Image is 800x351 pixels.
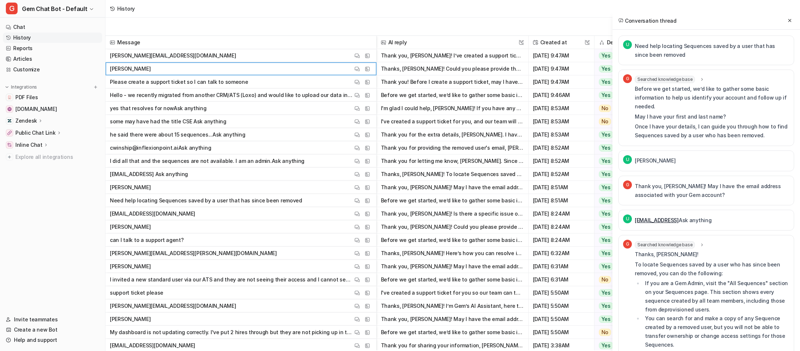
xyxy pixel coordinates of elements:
span: Searched knowledge base [635,76,695,83]
button: Thank you, [PERSON_NAME]! Is there a specific issue or question you’d like our support team to he... [381,207,524,220]
button: Yes [595,89,640,102]
span: [DATE] 8:24AM [532,234,591,247]
span: No [599,329,611,336]
button: Thanks, [PERSON_NAME]! I’m Gem’s AI Assistant, here to help. Sometimes dashboard updates can be d... [381,299,524,313]
button: No [595,115,640,128]
img: PDF Files [7,95,12,100]
button: Yes [595,220,640,234]
button: Integrations [3,83,39,91]
img: Zendesk [7,119,12,123]
span: [DATE] 6:31AM [532,260,591,273]
button: Yes [595,75,640,89]
p: yes that resolves for nowAsk anything [110,102,207,115]
p: Need help locating Sequences saved by a user that has since been removed [110,194,302,207]
a: Explore all integrations [3,152,102,162]
button: Thank you for providing the removed user's email, [PERSON_NAME]. Could you also let me know if th... [381,141,524,154]
button: I've created a support ticket for you, and our team will investigate the missing Sequences create... [381,115,524,128]
button: No [595,326,640,339]
button: Thank you! Before I create a support ticket, may I have your first and last name? Once you provid... [381,75,524,89]
span: [DATE] 8:24AM [532,220,591,234]
span: Created at [532,36,591,49]
span: Searched knowledge base [635,241,695,249]
span: U [623,155,632,164]
span: U [623,40,632,49]
button: Thank you for the extra details, [PERSON_NAME]. I have all the information I need to escalate thi... [381,128,524,141]
button: Yes [595,247,640,260]
span: Gem Chat Bot - Default [22,4,87,14]
span: [DATE] 6:32AM [532,247,591,260]
span: [DATE] 9:47AM [532,62,591,75]
p: Thank you, [PERSON_NAME]! May I have the email address associated with your Gem account? [635,182,789,199]
button: Thank you for letting me know, [PERSON_NAME]. Since you've already checked the "All Sequences" se... [381,154,524,168]
img: menu_add.svg [93,85,98,90]
span: [DATE] 9:47AM [532,49,591,62]
span: Yes [599,157,613,165]
span: Explore all integrations [15,151,99,163]
p: My dashboard is not updating correctly. I've put 2 hires through but they are not picking up in t... [110,326,353,339]
button: Thank you, [PERSON_NAME]! May I have the email address associated with your Gem account? [381,313,524,326]
p: Zendesk [15,117,37,124]
span: Yes [599,289,613,296]
span: [DATE] 8:51AM [532,194,591,207]
span: No [599,276,611,283]
span: [DATE] 5:50AM [532,286,591,299]
span: [DATE] 8:24AM [532,207,591,220]
span: [DATE] 6:31AM [532,273,591,286]
p: Before we get started, we’d like to gather some basic information to help us identify your accoun... [635,85,789,111]
span: [DATE] 8:51AM [532,181,591,194]
button: Yes [595,234,640,247]
p: he said there were about 15 sequences...Ask anything [110,128,245,141]
p: I did all that and the sequences are not available. I am an admin.Ask anything [110,154,304,168]
p: [PERSON_NAME][EMAIL_ADDRESS][DOMAIN_NAME] [110,49,236,62]
span: Yes [599,302,613,310]
span: G [623,180,632,189]
a: Help and support [3,335,102,345]
p: To locate Sequences saved by a user who has since been removed, you can do the following: [635,260,789,278]
button: Yes [595,62,640,75]
p: [PERSON_NAME] [110,220,151,234]
button: Thank you, [PERSON_NAME]! I’ve created a support ticket for you so our team can follow up and ass... [381,49,524,62]
h2: Deflection [607,36,633,49]
p: Integrations [11,84,37,90]
button: Before we get started, we’d like to gather some basic information to help us identify your accoun... [381,326,524,339]
span: [DATE] 8:52AM [532,141,591,154]
button: No [595,102,640,115]
span: [DATE] 8:53AM [532,128,591,141]
span: Yes [599,144,613,152]
button: Yes [595,49,640,62]
span: G [623,74,632,83]
p: [PERSON_NAME] [110,181,151,194]
p: Thanks, [PERSON_NAME]! [635,250,789,259]
button: Before we get started, we’d like to gather some basic information to help us identify your accoun... [381,89,524,102]
button: Yes [595,168,640,181]
span: Yes [599,171,613,178]
button: No [595,273,640,286]
p: cwinship@inflexionpoint.aiAsk anything [110,141,211,154]
p: May I have your first and last name? [635,112,789,121]
span: AI reply [379,36,525,49]
a: Invite teammates [3,314,102,325]
span: Yes [599,342,613,349]
button: Thank you, [PERSON_NAME]! May I have the email address associated with your Gem account? [381,260,524,273]
button: Thanks, [PERSON_NAME]! Could you please provide the email address associated with your Gem accoun... [381,62,524,75]
p: can I talk to a support agent? [110,234,184,247]
button: I'm glad I could help, [PERSON_NAME]! If you have any other questions or need further support in ... [381,102,524,115]
button: I've created a support ticket for you so our team can take a closer look at your dashboard issue.... [381,286,524,299]
p: Once I have your details, I can guide you through how to find Sequences saved by a user who has b... [635,122,789,140]
span: Yes [599,236,613,244]
a: Articles [3,54,102,64]
a: status.gem.com[DOMAIN_NAME] [3,104,102,114]
button: Yes [595,154,640,168]
span: Yes [599,315,613,323]
button: Before we get started, we’d like to gather some basic information to help us identify your accoun... [381,273,524,286]
li: You can search for and make a copy of any Sequence created by a removed user, but you will not be... [643,314,789,349]
button: Yes [595,207,640,220]
span: [DATE] 8:53AM [532,102,591,115]
span: No [599,118,611,125]
span: [DOMAIN_NAME] [15,105,57,113]
button: Thank you, [PERSON_NAME]! Could you please provide the email address associated with your Gem acc... [381,220,524,234]
span: Message [108,36,373,49]
span: [DATE] 9:47AM [532,75,591,89]
span: Yes [599,197,613,204]
button: Thank you, [PERSON_NAME]! May I have the email address associated with your Gem account? [381,181,524,194]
